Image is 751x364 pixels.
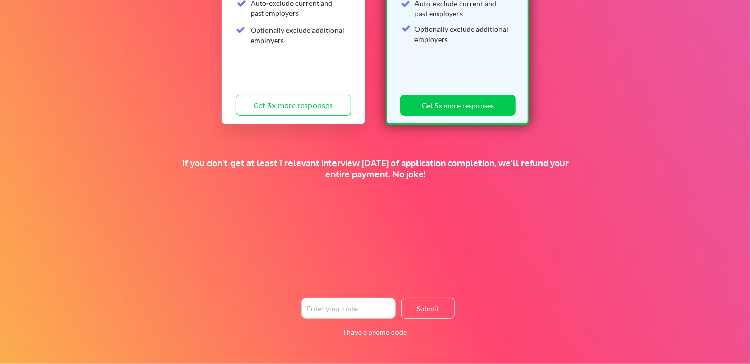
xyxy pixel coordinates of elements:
button: I have a promo code [338,326,413,338]
div: Optionally exclude additional employers [251,25,345,45]
button: Get 5x more responses [400,95,516,116]
input: Enter your code [301,298,396,319]
button: Get 3x more responses [236,95,351,116]
div: If you don't get at least 1 relevant interview [DATE] of application completion, we'll refund you... [178,157,573,180]
div: Optionally exclude additional employers [414,24,510,44]
button: Submit [401,298,455,319]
